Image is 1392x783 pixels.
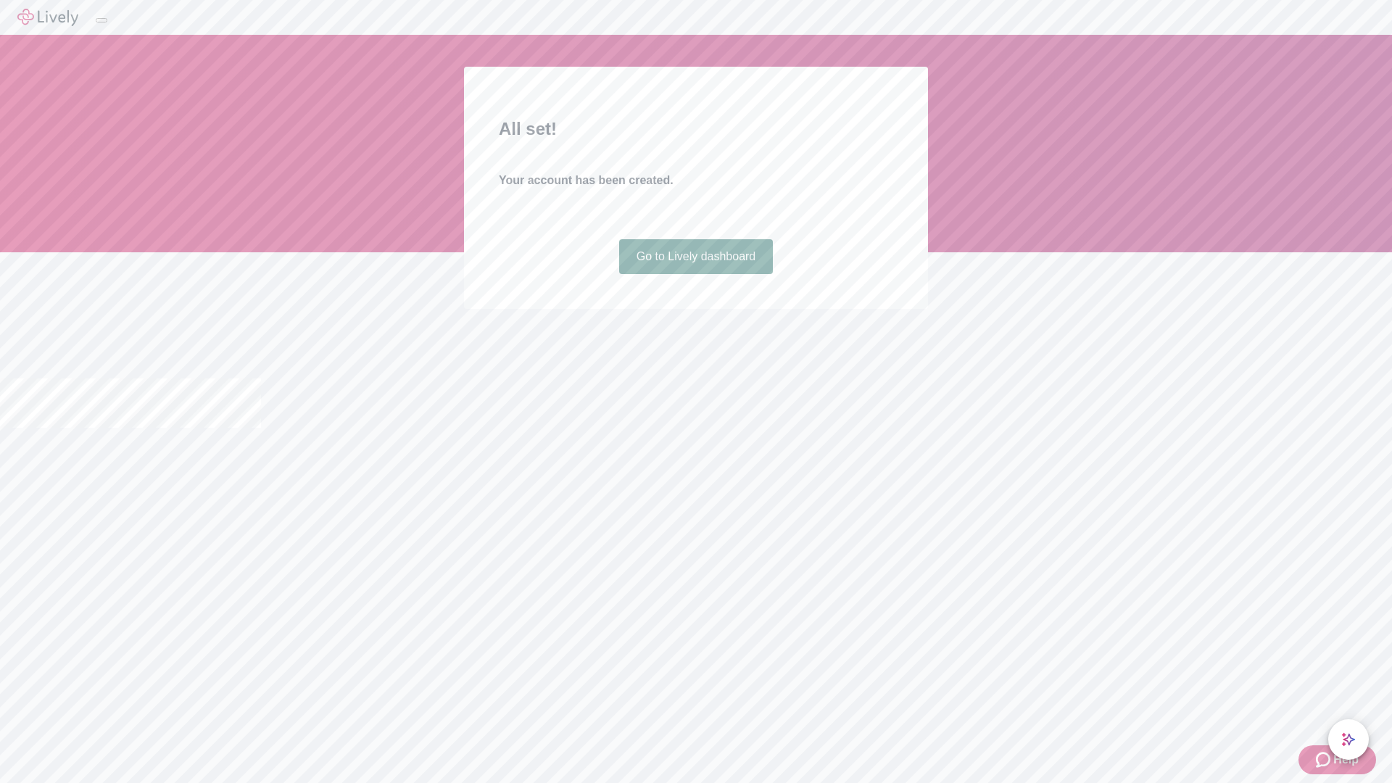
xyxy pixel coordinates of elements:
[17,9,78,26] img: Lively
[1298,745,1376,774] button: Zendesk support iconHelp
[1328,719,1369,760] button: chat
[499,116,893,142] h2: All set!
[96,18,107,22] button: Log out
[1333,751,1359,768] span: Help
[619,239,774,274] a: Go to Lively dashboard
[1316,751,1333,768] svg: Zendesk support icon
[1341,732,1356,747] svg: Lively AI Assistant
[499,172,893,189] h4: Your account has been created.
